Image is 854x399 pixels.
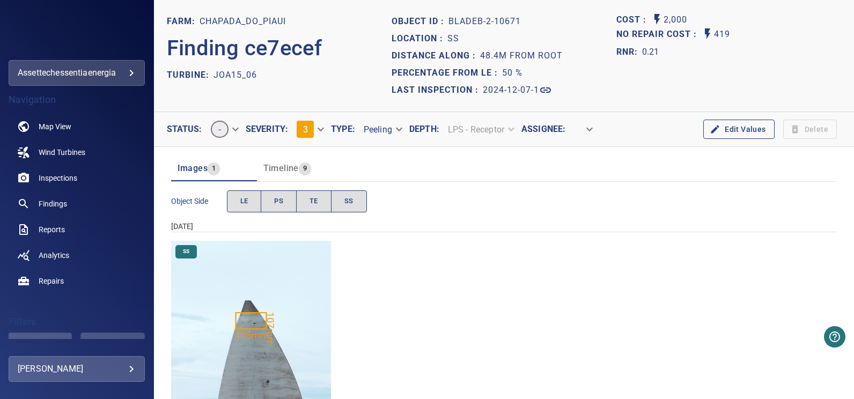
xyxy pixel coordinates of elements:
div: 3 [288,116,331,142]
h4: Navigation [9,94,145,105]
p: Finding ce7ecef [167,32,322,64]
button: TE [296,190,332,212]
span: The ratio of the additional incurred cost of repair in 1 year and the cost of repairing today. Fi... [616,43,659,61]
span: Inspections [39,173,77,183]
label: Assignee : [521,125,565,134]
span: SS [344,195,354,208]
span: 9 [299,162,311,175]
span: Reports [39,224,65,235]
label: Severity : [246,125,288,134]
div: ​ [565,120,600,139]
svg: Auto Cost [651,13,664,26]
span: Map View [39,121,71,132]
span: Findings [39,198,67,209]
svg: Auto No Repair Cost [701,27,714,40]
a: 2024-12-07-1 [483,84,552,97]
span: Analytics [39,250,69,261]
span: Wind Turbines [39,147,85,158]
div: [PERSON_NAME] [18,360,136,378]
label: Depth : [409,125,439,134]
h1: Cost : [616,15,651,25]
a: windturbines noActive [9,139,145,165]
span: The base labour and equipment costs to repair the finding. Does not include the loss of productio... [616,13,651,27]
div: objectSide [227,190,367,212]
div: - [202,116,246,142]
div: assettechessentiaenergia [9,60,145,86]
div: Peeling [355,120,409,139]
span: PS [274,195,283,208]
h1: No Repair Cost : [616,29,701,40]
span: Projected additional costs incurred by waiting 1 year to repair. This is a function of possible i... [616,27,701,42]
span: Timeline [263,163,299,173]
p: Chapada_do_Piaui [200,15,286,28]
button: LE [227,190,262,212]
p: SS [447,32,459,45]
a: repairs noActive [9,268,145,294]
span: Images [178,163,208,173]
p: Percentage from LE : [392,66,502,79]
a: map noActive [9,114,145,139]
p: Location : [392,32,447,45]
span: LE [240,195,248,208]
span: TE [310,195,318,208]
button: SS [331,190,367,212]
p: 419 [714,27,730,42]
p: 0.21 [642,46,659,58]
span: 3 [303,124,308,135]
p: 2,000 [664,13,687,27]
p: Object ID : [392,15,448,28]
span: Repairs [39,276,64,286]
h1: RNR: [616,46,642,58]
div: assettechessentiaenergia [18,64,136,82]
p: 50 % [502,66,522,79]
a: analytics noActive [9,242,145,268]
span: - [212,124,227,135]
p: 48.4m from root [480,49,563,62]
p: Distance along : [392,49,480,62]
button: PS [261,190,297,212]
a: inspections noActive [9,165,145,191]
p: FARM: [167,15,200,28]
h4: Filters [9,316,145,327]
p: TURBINE: [167,69,213,82]
span: Object Side [171,196,227,206]
div: LPS - Receptor [439,120,521,139]
button: Edit Values [703,120,774,139]
label: Status : [167,125,202,134]
label: Type : [331,125,355,134]
div: [DATE] [171,221,837,232]
p: bladeB-2-10671 [448,15,521,28]
span: 1 [208,162,220,175]
p: JOA15_06 [213,69,257,82]
a: reports noActive [9,217,145,242]
a: findings noActive [9,191,145,217]
span: SS [176,248,196,255]
p: Last Inspection : [392,84,483,97]
p: 2024-12-07-1 [483,84,539,97]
